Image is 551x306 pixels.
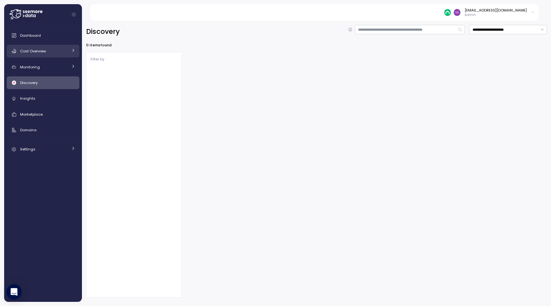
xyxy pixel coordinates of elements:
span: Dashboard [20,33,41,38]
p: Admin [465,13,527,17]
a: Cost Overview [7,45,79,57]
a: Domains [7,124,79,136]
span: Insights [20,96,35,101]
span: Marketplace [20,112,43,117]
span: Settings [20,147,35,152]
span: Domains [20,127,37,133]
p: 0 items found [86,42,112,48]
a: Insights [7,92,79,105]
span: Cost Overview [20,49,46,54]
span: Monitoring [20,65,40,70]
a: Marketplace [7,108,79,121]
a: Dashboard [7,29,79,42]
div: [EMAIL_ADDRESS][DOMAIN_NAME] [465,8,527,13]
a: Settings [7,143,79,156]
div: Open Intercom Messenger [6,284,22,300]
img: d8f3371d50c36e321b0eb15bc94ec64c [454,9,460,16]
p: Filter by [91,57,104,62]
img: 687cba7b7af778e9efcde14e.PNG [444,9,451,16]
a: Monitoring [7,61,79,73]
a: Discovery [7,76,79,89]
h2: Discovery [86,27,120,36]
button: Collapse navigation [70,12,78,17]
span: Discovery [20,80,38,85]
